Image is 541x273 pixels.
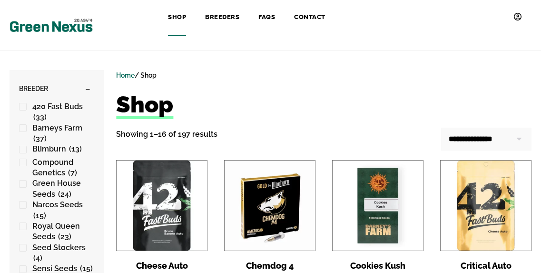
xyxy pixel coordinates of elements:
a: FAQs [249,7,285,28]
span: (13) [68,144,82,153]
span: (15) [32,211,46,220]
span: Seed Stockers [32,243,86,252]
nav: Breadcrumb [116,70,531,81]
span: (24) [57,190,71,199]
span: Royal Queen Seeds [32,222,80,241]
a: Breeders [196,7,249,28]
h1: Shop [116,91,531,119]
span: (33) [32,112,47,121]
span: 420 Fast Buds [32,102,83,111]
select: Shop order [441,128,531,150]
a: Critical Auto [440,261,531,271]
a: Cookies Kush [332,261,423,271]
span: Breeder [19,85,48,92]
span: Narcos Seeds [32,200,83,209]
span: (15) [79,264,93,273]
p: Showing 1–16 of 197 results [116,128,217,141]
a: Cheese Auto [116,261,207,271]
span: Compound Genetics [32,158,73,177]
a: Chemdog 4 [224,261,315,271]
a: Home [116,71,135,79]
span: Green House Seeds [32,179,81,198]
img: Green Nexus [10,16,93,34]
span: Barneys Farm [32,123,82,132]
span: Blimburn [32,144,66,153]
a: Contact [285,7,335,28]
a: Shop [158,7,196,28]
span: (7) [67,168,77,177]
span: (23) [57,232,71,241]
span: Sensi Seeds [32,264,77,273]
nav: Site Navigation [98,7,531,43]
span: (4) [32,253,42,263]
span: (37) [32,134,47,143]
